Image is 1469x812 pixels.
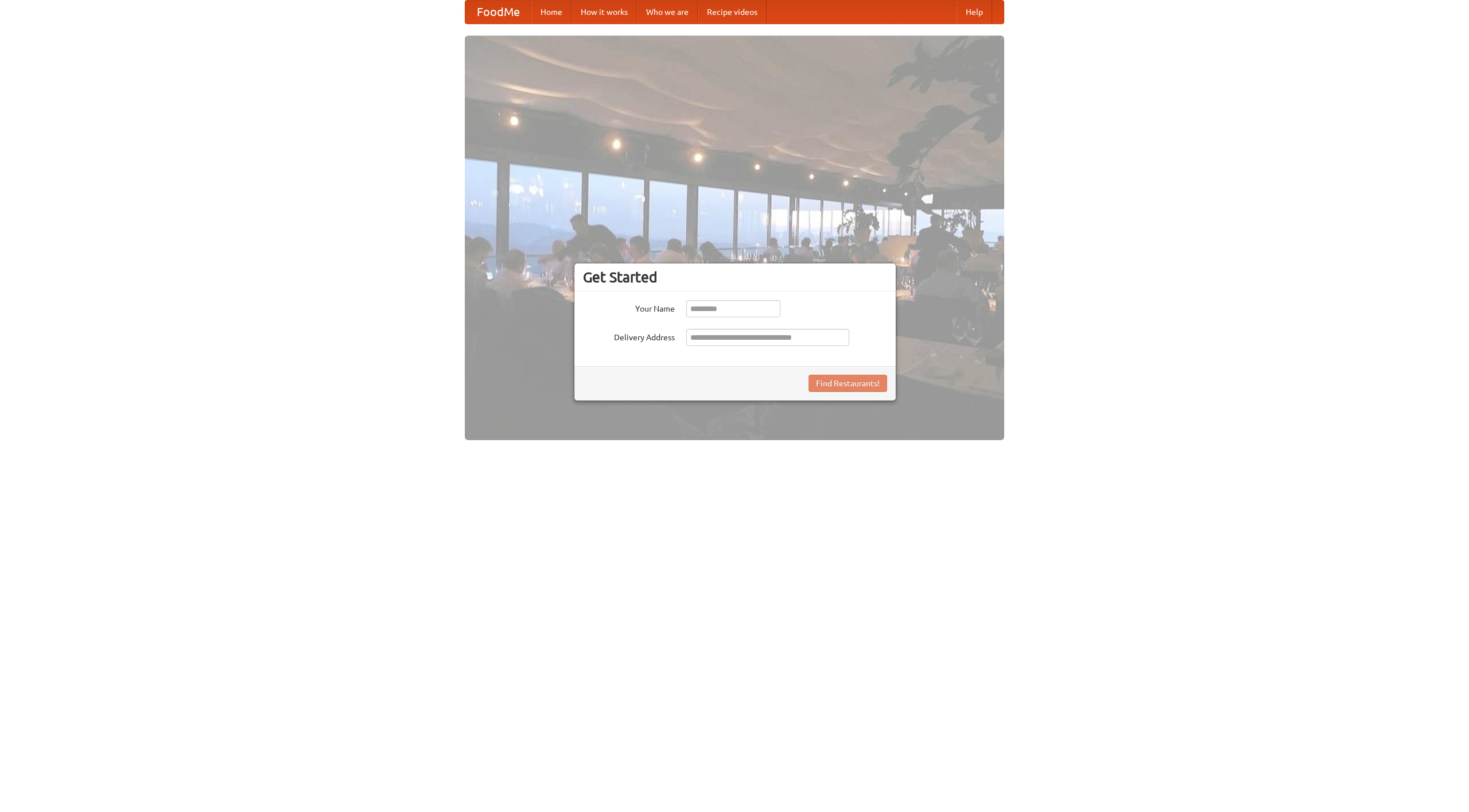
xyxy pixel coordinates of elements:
a: FoodMe [465,1,531,24]
a: Who we are [637,1,698,24]
button: Find Restaurants! [809,375,887,392]
a: Home [531,1,572,24]
a: Help [957,1,992,24]
a: Recipe videos [698,1,767,24]
h3: Get Started [583,269,887,286]
a: How it works [572,1,637,24]
label: Delivery Address [583,329,675,343]
label: Your Name [583,300,675,314]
